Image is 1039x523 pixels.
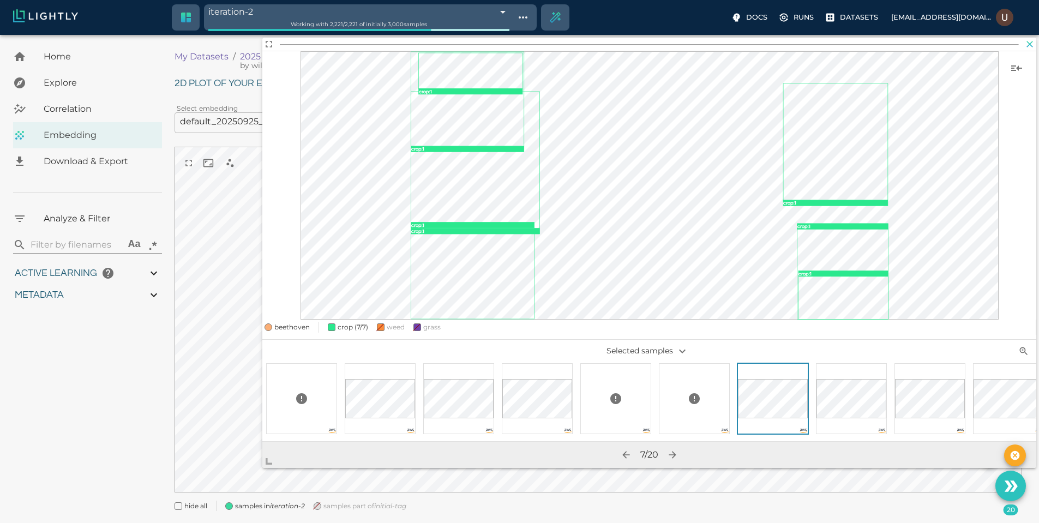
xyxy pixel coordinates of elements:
[418,89,431,94] text: crop : 1
[240,50,423,63] p: 2025 Season Tomato-2025-09-24-16-47-08
[177,104,238,113] label: Select embedding
[44,50,153,63] span: Home
[13,148,162,175] a: Download
[13,122,162,148] a: Embedding
[175,50,229,63] p: My Datasets
[291,21,427,28] span: Working with 2,221 / 2,221 of initially 3,000 samples
[338,323,368,331] span: crop (7/7)
[179,153,199,173] button: view in fullscreen
[199,153,218,173] button: reset and recenter camera
[125,236,143,254] button: use case sensitivity
[996,9,1013,26] img: Usman Khan
[235,501,305,512] span: samples in
[683,388,705,410] button: Preview cannot be loaded. Please ensure the datasource is configured correctly and that the refer...
[13,70,162,96] a: Explore
[240,60,265,71] span: will (Aigen)
[15,290,64,300] span: Metadata
[44,76,153,89] span: Explore
[270,502,305,510] i: iteration-2
[184,501,207,512] span: hide all
[274,322,310,333] span: beethoven
[798,271,812,276] text: crop : 1
[995,471,1026,501] button: Use the 20 selected samples as the basis for your new tag
[44,103,153,116] span: Correlation
[180,116,314,127] span: default_20250925_00h51m05s
[374,502,406,510] i: initial-tag
[31,236,121,254] input: search
[173,4,199,31] a: Switch to crop dataset
[44,155,153,168] span: Download & Export
[175,50,734,63] nav: breadcrumb
[97,262,119,284] button: help
[542,4,568,31] div: Create selection
[423,323,441,331] span: grass
[794,12,814,22] p: Runs
[13,9,78,22] img: Lightly
[605,388,627,410] button: Preview cannot be loaded. Please ensure the datasource is configured correctly and that the refer...
[840,12,878,22] p: Datasets
[514,8,532,27] button: Show tag tree
[44,129,153,142] span: Embedding
[143,236,162,254] button: use regular expression
[1024,38,1036,50] button: Close overlay
[1006,57,1028,79] button: Show sample details
[411,229,424,234] text: crop : 1
[262,38,275,50] button: View full details
[1004,504,1018,515] span: 20
[783,200,796,206] text: crop : 1
[208,4,509,19] div: iteration-2
[323,501,406,512] span: samples part of
[387,323,405,331] span: weed
[1004,444,1026,466] button: Reset the selection of samples
[746,12,767,22] p: Docs
[797,224,810,229] text: crop : 1
[175,73,1022,95] h6: 2D plot of your embedding
[233,50,236,63] li: /
[520,342,778,360] p: Selected samples
[15,268,97,278] span: Active Learning
[128,238,141,251] div: Aa
[640,448,658,461] div: 7 / 20
[44,212,153,225] span: Analyze & Filter
[13,96,162,122] a: Correlation
[891,12,992,22] p: [EMAIL_ADDRESS][DOMAIN_NAME]
[291,388,313,410] button: Preview cannot be loaded. Please ensure the datasource is configured correctly and that the refer...
[218,151,242,175] div: select nearest neighbors when clicking
[13,44,162,175] nav: explore, analyze, sample, metadata, embedding, correlations label, download your dataset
